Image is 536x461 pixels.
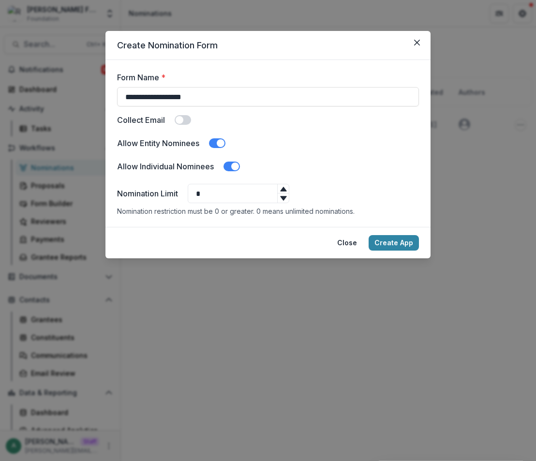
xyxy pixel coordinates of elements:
button: Close [331,235,363,251]
header: Create Nomination Form [105,31,431,60]
label: Nomination Limit [117,184,178,199]
button: Create App [369,235,419,251]
button: Close [409,35,425,50]
label: Collect Email [117,114,165,126]
label: Allow Entity Nominees [117,137,199,149]
div: Nomination restriction must be 0 or greater. 0 means unlimited nominations. [117,207,419,215]
label: Allow Individual Nominees [117,161,214,172]
label: Form Name [117,72,413,83]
